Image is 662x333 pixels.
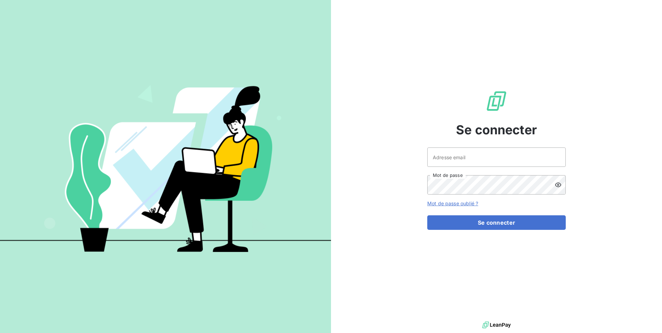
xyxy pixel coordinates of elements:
[485,90,508,112] img: Logo LeanPay
[482,320,511,330] img: logo
[427,215,566,230] button: Se connecter
[427,147,566,167] input: placeholder
[456,120,537,139] span: Se connecter
[427,200,478,206] a: Mot de passe oublié ?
